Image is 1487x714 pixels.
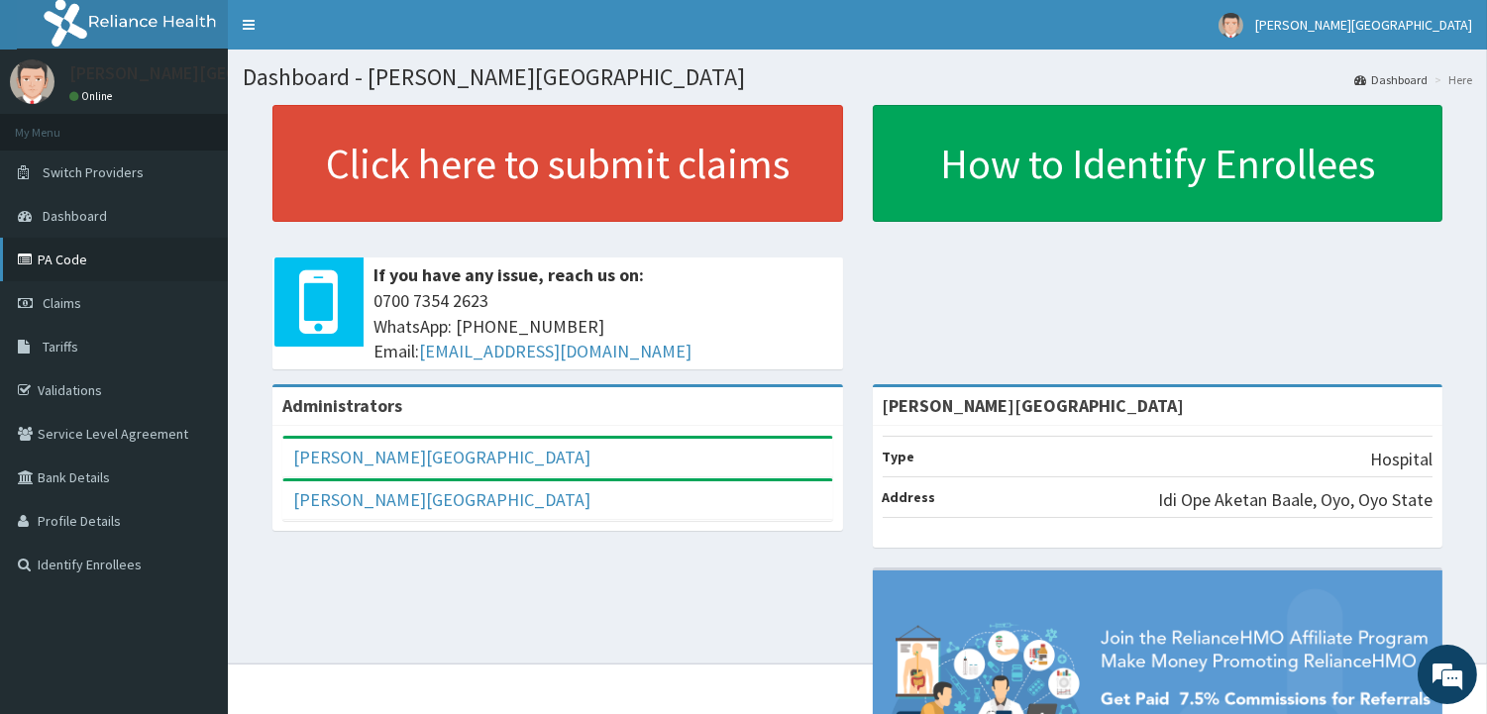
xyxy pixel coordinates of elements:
[373,263,644,286] b: If you have any issue, reach us on:
[69,64,363,82] p: [PERSON_NAME][GEOGRAPHIC_DATA]
[373,288,833,364] span: 0700 7354 2623 WhatsApp: [PHONE_NUMBER] Email:
[1370,447,1433,472] p: Hospital
[883,448,915,465] b: Type
[293,446,590,468] a: [PERSON_NAME][GEOGRAPHIC_DATA]
[243,64,1472,90] h1: Dashboard - [PERSON_NAME][GEOGRAPHIC_DATA]
[43,338,78,356] span: Tariffs
[282,394,402,417] b: Administrators
[419,340,691,362] a: [EMAIL_ADDRESS][DOMAIN_NAME]
[883,394,1185,417] strong: [PERSON_NAME][GEOGRAPHIC_DATA]
[1158,487,1433,513] p: Idi Ope Aketan Baale, Oyo, Oyo State
[1430,71,1472,88] li: Here
[1255,16,1472,34] span: [PERSON_NAME][GEOGRAPHIC_DATA]
[1354,71,1428,88] a: Dashboard
[43,207,107,225] span: Dashboard
[69,89,117,103] a: Online
[873,105,1443,222] a: How to Identify Enrollees
[272,105,843,222] a: Click here to submit claims
[883,488,936,506] b: Address
[43,163,144,181] span: Switch Providers
[10,59,54,104] img: User Image
[43,294,81,312] span: Claims
[293,488,590,511] a: [PERSON_NAME][GEOGRAPHIC_DATA]
[1219,13,1243,38] img: User Image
